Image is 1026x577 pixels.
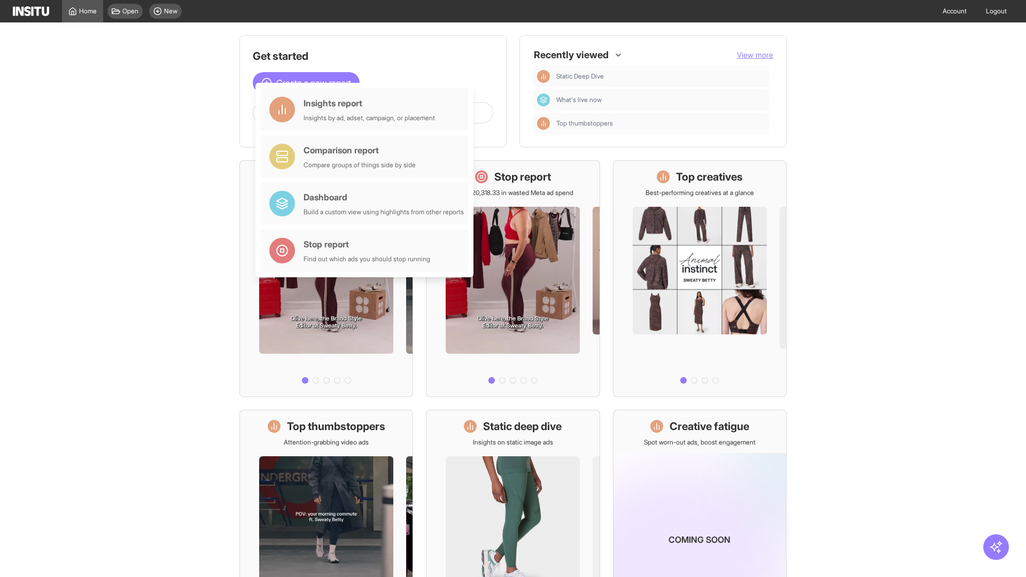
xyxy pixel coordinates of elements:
div: Stop report [304,238,430,251]
span: New [164,7,177,15]
span: Top thumbstoppers [556,119,613,128]
div: Compare groups of things side by side [304,161,416,169]
div: Dashboard [304,191,464,204]
span: Open [122,7,138,15]
div: Insights [537,70,550,83]
span: Home [79,7,97,15]
img: Logo [13,6,49,16]
span: What's live now [556,96,765,104]
span: View more [737,50,773,59]
h1: Top thumbstoppers [287,419,385,434]
h1: Static deep dive [483,419,562,434]
span: Static Deep Dive [556,72,604,81]
span: Static Deep Dive [556,72,765,81]
a: What's live nowSee all active ads instantly [239,160,413,397]
span: What's live now [556,96,602,104]
div: Comparison report [304,144,416,157]
div: Dashboard [537,93,550,106]
div: Insights by ad, adset, campaign, or placement [304,114,435,122]
span: Top thumbstoppers [556,119,765,128]
h1: Get started [253,49,493,64]
p: Attention-grabbing video ads [284,438,369,447]
button: View more [737,50,773,60]
h1: Top creatives [676,169,743,184]
a: Top creativesBest-performing creatives at a glance [613,160,787,397]
p: Best-performing creatives at a glance [646,189,754,197]
p: Save £20,318.33 in wasted Meta ad spend [453,189,573,197]
span: Create a new report [276,76,351,89]
h1: Stop report [494,169,551,184]
div: Build a custom view using highlights from other reports [304,208,464,216]
div: Insights [537,117,550,130]
p: Insights on static image ads [473,438,553,447]
a: Stop reportSave £20,318.33 in wasted Meta ad spend [426,160,600,397]
button: Create a new report [253,72,360,93]
div: Find out which ads you should stop running [304,255,430,263]
div: Insights report [304,97,435,110]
